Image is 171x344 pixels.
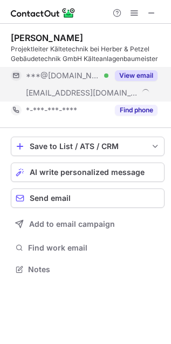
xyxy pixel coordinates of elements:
[11,44,165,64] div: Projektleiter Kältetechnik bei Herber & Petzel Gebäudetechnik GmbH Kälteanlagenbaumeister
[115,105,158,116] button: Reveal Button
[26,88,138,98] span: [EMAIL_ADDRESS][DOMAIN_NAME]
[29,220,115,228] span: Add to email campaign
[28,243,160,253] span: Find work email
[11,163,165,182] button: AI write personalized message
[30,194,71,203] span: Send email
[30,142,146,151] div: Save to List / ATS / CRM
[11,188,165,208] button: Send email
[11,214,165,234] button: Add to email campaign
[11,6,76,19] img: ContactOut v5.3.10
[28,265,160,274] span: Notes
[26,71,100,80] span: ***@[DOMAIN_NAME]
[115,70,158,81] button: Reveal Button
[11,137,165,156] button: save-profile-one-click
[11,262,165,277] button: Notes
[11,240,165,255] button: Find work email
[30,168,145,177] span: AI write personalized message
[11,32,83,43] div: [PERSON_NAME]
